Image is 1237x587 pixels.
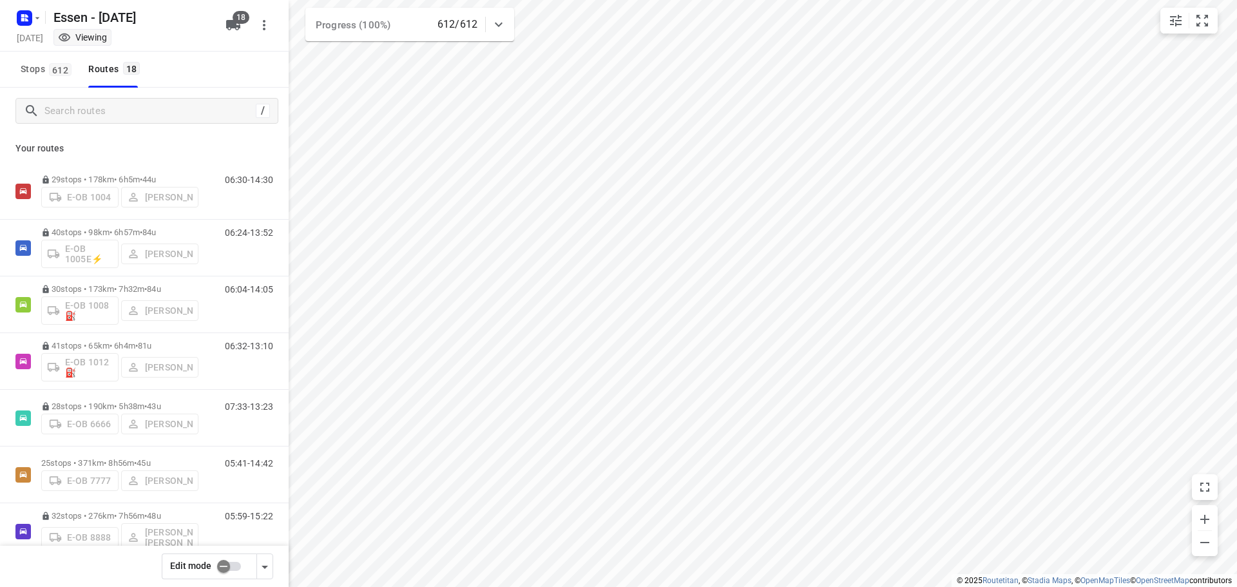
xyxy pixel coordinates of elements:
p: 07:33-13:23 [225,401,273,412]
div: You are currently in view mode. To make any changes, go to edit project. [58,31,107,44]
span: • [134,458,137,468]
button: Map settings [1163,8,1189,34]
span: 18 [233,11,249,24]
a: Routetitan [983,576,1019,585]
p: 06:04-14:05 [225,284,273,294]
li: © 2025 , © , © © contributors [957,576,1232,585]
button: More [251,12,277,38]
span: 45u [137,458,150,468]
input: Search routes [44,101,256,121]
p: 32 stops • 276km • 7h56m [41,511,198,521]
span: • [140,227,142,237]
p: 06:32-13:10 [225,341,273,351]
p: 25 stops • 371km • 8h56m [41,458,198,468]
span: Progress (100%) [316,19,390,31]
button: 18 [220,12,246,38]
span: 44u [142,175,156,184]
span: • [135,341,138,351]
span: 84u [142,227,156,237]
p: Your routes [15,142,273,155]
span: 43u [147,401,160,411]
span: • [144,284,147,294]
span: • [144,511,147,521]
span: • [140,175,142,184]
span: 612 [49,63,72,76]
p: 05:59-15:22 [225,511,273,521]
p: 612/612 [437,17,477,32]
p: 29 stops • 178km • 6h5m [41,175,198,184]
div: / [256,104,270,118]
div: small contained button group [1160,8,1218,34]
div: Routes [88,61,144,77]
p: 40 stops • 98km • 6h57m [41,227,198,237]
div: Driver app settings [257,558,273,574]
span: Stops [21,61,75,77]
a: OpenMapTiles [1080,576,1130,585]
span: 81u [138,341,151,351]
span: Edit mode [170,561,211,571]
p: 28 stops • 190km • 5h38m [41,401,198,411]
a: OpenStreetMap [1136,576,1189,585]
p: 06:24-13:52 [225,227,273,238]
p: 41 stops • 65km • 6h4m [41,341,198,351]
span: 84u [147,284,160,294]
p: 06:30-14:30 [225,175,273,185]
button: Fit zoom [1189,8,1215,34]
span: 48u [147,511,160,521]
p: 30 stops • 173km • 7h32m [41,284,198,294]
a: Stadia Maps [1028,576,1071,585]
div: Progress (100%)612/612 [305,8,514,41]
p: 05:41-14:42 [225,458,273,468]
span: 18 [123,62,140,75]
span: • [144,401,147,411]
